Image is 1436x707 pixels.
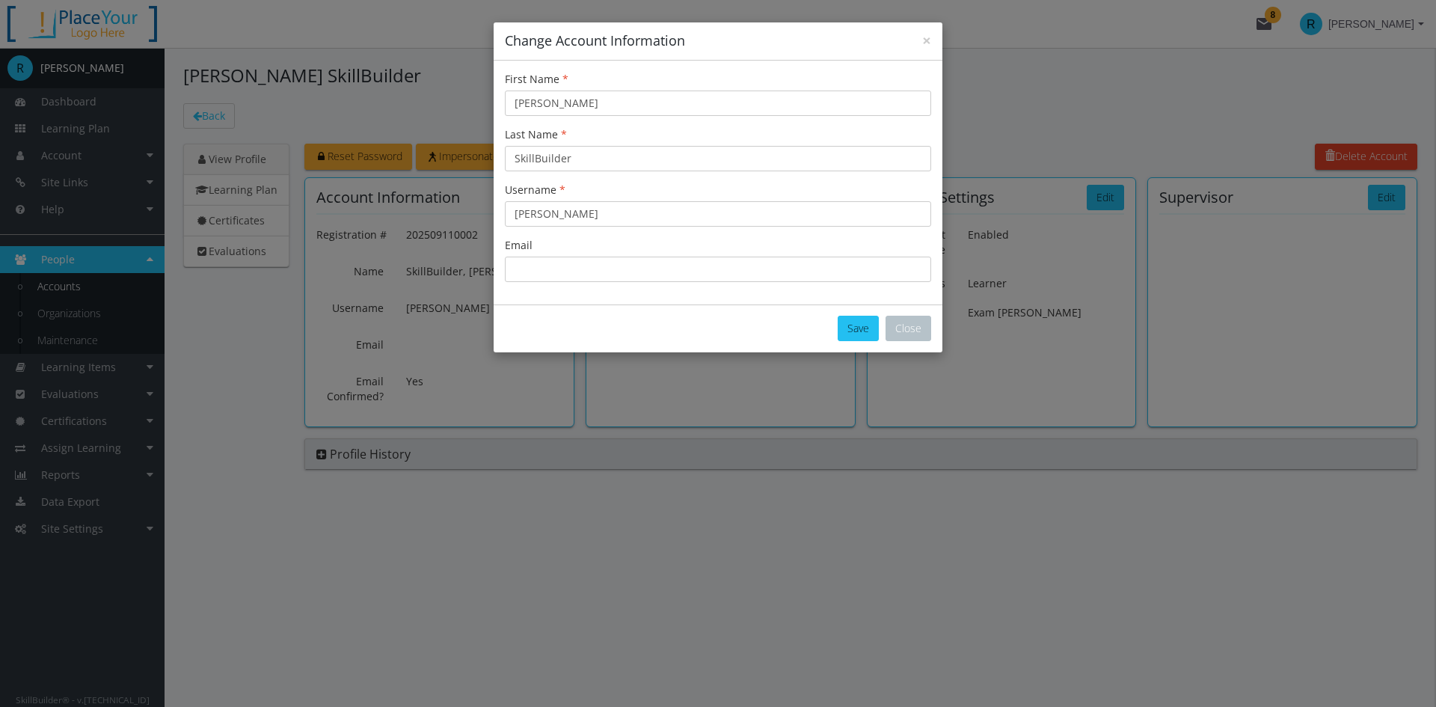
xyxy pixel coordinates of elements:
[505,127,567,142] label: Last Name
[505,31,931,51] h4: Change Account Information
[838,316,879,341] button: Save
[922,33,931,49] button: ×
[505,183,565,198] label: Username
[886,316,931,341] button: Close
[505,238,533,253] label: Email
[505,72,568,87] label: First Name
